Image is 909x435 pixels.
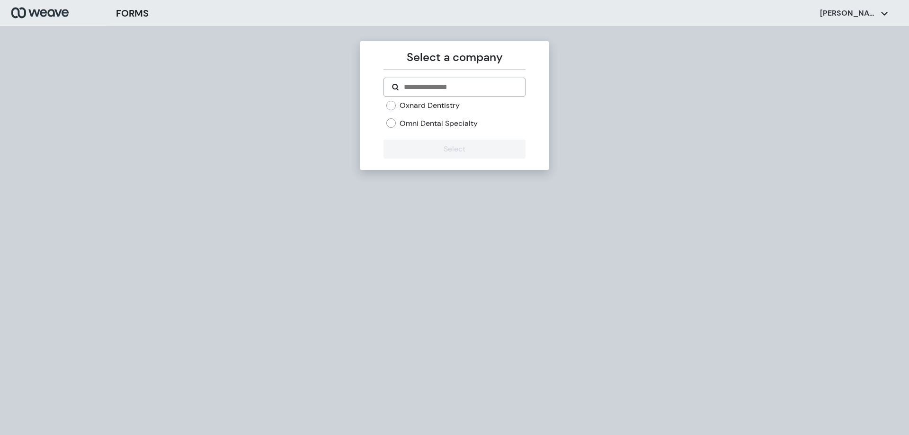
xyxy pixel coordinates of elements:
label: Omni Dental Specialty [400,118,478,129]
p: Select a company [383,49,525,66]
h3: FORMS [116,6,149,20]
button: Select [383,140,525,159]
label: Oxnard Dentistry [400,100,460,111]
input: Search [403,81,517,93]
p: [PERSON_NAME] [820,8,877,18]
